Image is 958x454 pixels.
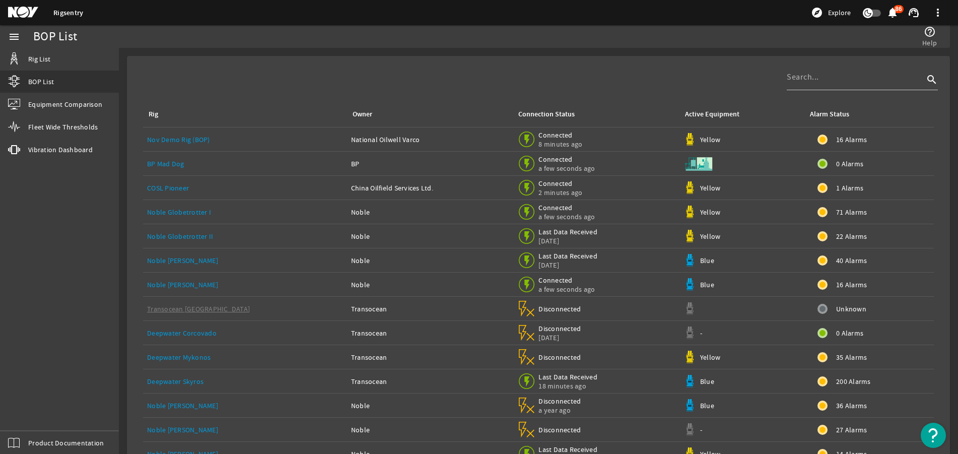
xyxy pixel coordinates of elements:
[683,351,696,363] img: Yellowpod.svg
[538,212,595,221] span: a few seconds ago
[683,327,696,339] img: Graypod.svg
[351,401,509,411] div: Noble
[807,5,855,21] button: Explore
[53,8,83,18] a: Rigsentry
[538,155,595,164] span: Connected
[518,109,575,120] div: Connection Status
[700,377,714,386] span: Blue
[28,77,54,87] span: BOP List
[351,280,509,290] div: Noble
[836,328,863,338] span: 0 Alarms
[147,425,218,434] a: Noble [PERSON_NAME]
[836,231,867,241] span: 22 Alarms
[926,74,938,86] i: search
[811,7,823,19] mat-icon: explore
[700,256,714,265] span: Blue
[538,285,595,294] span: a few seconds ago
[147,208,211,217] a: Noble Globetrotter I
[685,109,739,120] div: Active Equipment
[538,227,597,236] span: Last Data Received
[836,352,867,362] span: 35 Alarms
[147,256,218,265] a: Noble [PERSON_NAME]
[836,376,871,386] span: 200 Alarms
[828,8,851,18] span: Explore
[538,425,581,434] span: Disconnected
[147,232,213,241] a: Noble Globetrotter II
[28,145,93,155] span: Vibration Dashboard
[683,254,696,267] img: Bluepod.svg
[351,352,509,362] div: Transocean
[700,183,721,192] span: Yellow
[886,7,899,19] mat-icon: notifications
[887,8,898,18] button: 86
[8,144,20,156] mat-icon: vibration
[147,135,210,144] a: Nov Demo Rig (BOP)
[147,183,189,192] a: COSL Pioneer
[147,304,250,313] a: Transocean [GEOGRAPHIC_DATA]
[28,122,98,132] span: Fleet Wide Thresholds
[700,401,714,410] span: Blue
[28,99,102,109] span: Equipment Comparison
[538,203,595,212] span: Connected
[33,32,77,42] div: BOP List
[683,278,696,291] img: Bluepod.svg
[836,207,867,217] span: 71 Alarms
[538,397,581,406] span: Disconnected
[538,372,597,381] span: Last Data Received
[924,26,936,38] mat-icon: help_outline
[683,399,696,412] img: Bluepod.svg
[351,159,509,169] div: BP
[538,140,582,149] span: 8 minutes ago
[351,376,509,386] div: Transocean
[538,251,597,261] span: Last Data Received
[683,302,696,315] img: Graypod.svg
[683,181,696,194] img: Yellowpod.svg
[908,7,920,19] mat-icon: support_agent
[700,353,721,362] span: Yellow
[538,353,581,362] span: Disconnected
[147,280,218,289] a: Noble [PERSON_NAME]
[8,31,20,43] mat-icon: menu
[538,445,597,454] span: Last Data Received
[836,159,863,169] span: 0 Alarms
[538,236,597,245] span: [DATE]
[700,425,702,434] span: -
[538,324,581,333] span: Disconnected
[683,133,696,146] img: Yellowpod.svg
[351,109,505,120] div: Owner
[538,179,582,188] span: Connected
[810,109,849,120] div: Alarm Status
[351,255,509,266] div: Noble
[836,401,867,411] span: 36 Alarms
[926,1,950,25] button: more_vert
[351,183,509,193] div: China Oilfield Services Ltd.
[700,135,721,144] span: Yellow
[28,54,50,64] span: Rig List
[351,328,509,338] div: Transocean
[28,438,104,448] span: Product Documentation
[351,135,509,145] div: National Oilwell Varco
[147,159,184,168] a: BP Mad Dog
[538,276,595,285] span: Connected
[538,304,581,313] span: Disconnected
[351,304,509,314] div: Transocean
[836,255,867,266] span: 40 Alarms
[147,377,203,386] a: Deepwater Skyros
[922,38,937,48] span: Help
[538,333,581,342] span: [DATE]
[149,109,158,120] div: Rig
[538,381,597,391] span: 18 minutes ago
[836,425,867,435] span: 27 Alarms
[147,353,211,362] a: Deepwater Mykonos
[836,135,867,145] span: 16 Alarms
[147,109,339,120] div: Rig
[700,280,714,289] span: Blue
[351,425,509,435] div: Noble
[836,304,866,314] span: Unknown
[147,329,217,338] a: Deepwater Corcovado
[787,71,924,83] input: Search...
[538,188,582,197] span: 2 minutes ago
[700,232,721,241] span: Yellow
[683,423,696,436] img: Graypod.svg
[683,206,696,218] img: Yellowpod.svg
